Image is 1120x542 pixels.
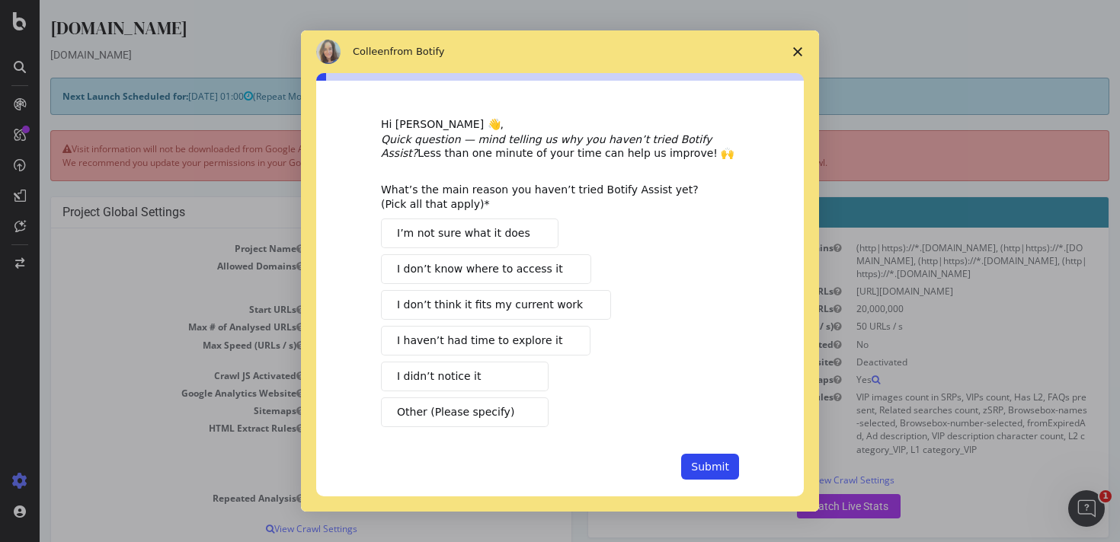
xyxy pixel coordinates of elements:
[809,371,1058,388] td: Yes
[381,397,549,427] button: Other (Please specify)
[560,282,809,300] td: Start URLs
[272,318,521,336] td: 20,000,000
[23,384,272,402] td: Google Analytics Website
[681,454,739,480] button: Submit
[560,300,809,317] td: Max # of Analysed URLs
[23,489,272,507] td: Repeated Analysis
[23,205,520,220] h4: Project Global Settings
[397,297,583,313] span: I don’t think it fits my current work
[390,46,445,57] span: from Botify
[381,254,591,284] button: I don’t know where to access it
[353,46,390,57] span: Colleen
[397,261,563,277] span: I don’t know where to access it
[381,290,611,320] button: I don’t think it fits my current work
[381,183,716,210] div: What’s the main reason you haven’t tried Botify Assist yet? (Pick all that apply)
[397,333,562,349] span: I haven’t had time to explore it
[381,218,558,248] button: I’m not sure what it does
[809,239,1058,282] td: (http|https)://*.[DOMAIN_NAME], (http|https)://*.[DOMAIN_NAME], (http|https)://*.[DOMAIN_NAME], (...
[23,367,272,384] td: Crawl JS Activated
[149,90,213,103] span: [DATE] 01:00
[381,133,712,159] i: Quick question — mind telling us why you haven’t tried Botify Assist?
[272,402,521,419] td: Yes
[442,205,520,219] span: [DATE] 01:01
[23,301,272,318] td: Start URLs
[272,240,521,257] td: [DOMAIN_NAME]
[23,257,272,301] td: Allowed Domains
[388,352,499,365] span: 4 days 15 hours 6 minutes
[23,522,520,535] p: View Crawl Settings
[809,388,1058,458] td: VIP images count in SRPs, VIPs count, Has L2, FAQs present, Related searches count, zSRP, Browseb...
[397,404,514,420] span: Other (Please specify)
[272,384,521,402] td: Deactivated
[809,300,1058,317] td: 20,000,000
[809,317,1058,335] td: 50 URLs / s
[809,353,1058,371] td: Deactivated
[23,402,272,419] td: Sitemaps
[272,419,521,489] td: VIP description character count, L2 category_VIP, Browsebox-names-selected, fromExpiredAd, Relate...
[367,156,486,169] a: resync your Google Account
[560,336,809,353] td: Crawl JS Activated
[330,205,520,220] i: Last Settings Update
[560,371,809,388] td: Sitemaps
[23,336,272,367] td: Max Speed (URLs / s)
[560,353,809,371] td: Google Analytics Website
[809,336,1058,353] td: No
[397,368,481,384] span: I didn’t notice it
[23,90,149,103] strong: Next Launch Scheduled for:
[23,318,272,336] td: Max # of Analysed URLs
[11,78,1070,115] div: (Repeat Mode)
[272,336,521,367] td: 50 URLs / s Estimated crawl duration:
[560,388,809,458] td: HTML Extract Rules
[381,362,549,391] button: I didn’t notice it
[11,47,1070,62] div: [DOMAIN_NAME]
[11,15,1070,47] div: [DOMAIN_NAME]
[381,117,739,132] div: Hi [PERSON_NAME] 👋,
[316,40,341,64] img: Profile image for Colleen
[11,130,1070,180] div: Visit information will not be downloaded from Google Analytics for this analysis, because your Go...
[381,132,739,160] div: Less than one minute of your time can help us improve! 🙌
[776,30,819,73] span: Close survey
[272,489,521,507] td: Yes
[381,326,590,355] button: I haven’t had time to explore it
[757,494,861,518] a: Watch Live Stats
[23,419,272,489] td: HTML Extract Rules
[272,301,521,318] td: [URL][DOMAIN_NAME]
[560,205,1058,220] h4: Analysis [DATE] is currently running
[560,317,809,335] td: Max Speed (URLs / s)
[23,240,272,257] td: Project Name
[488,156,681,169] b: esteve[[EMAIL_ADDRESS][DOMAIN_NAME]]
[397,225,530,241] span: I’m not sure what it does
[272,257,521,301] td: (http|https)://*.[DOMAIN_NAME], (http|https)://*.[DOMAIN_NAME], (http|https)://*.[DOMAIN_NAME], (...
[560,239,809,282] td: Allowed Domains
[809,282,1058,300] td: [URL][DOMAIN_NAME]
[272,367,521,384] td: No
[560,473,1058,486] p: View Crawl Settings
